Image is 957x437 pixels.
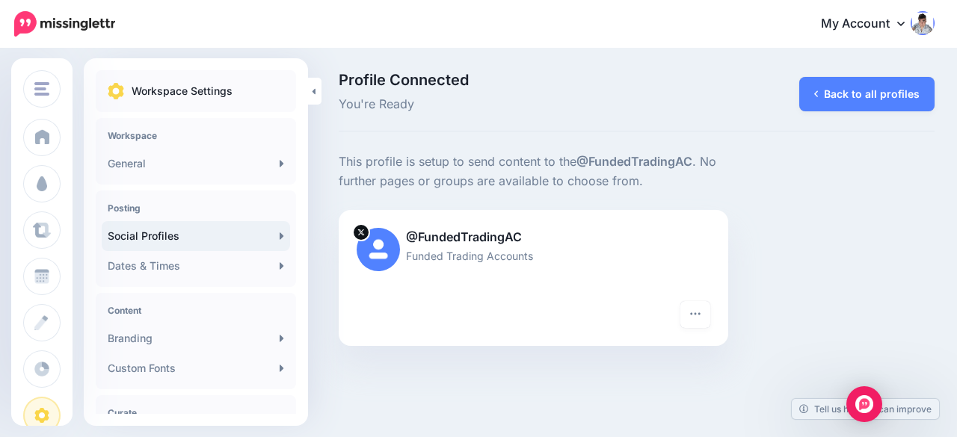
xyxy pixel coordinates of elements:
img: user_default_image.png [357,228,400,271]
a: Branding [102,323,290,353]
p: Funded Trading Accounts [357,247,710,264]
h4: Curate [108,407,284,418]
img: settings.png [108,83,124,99]
a: My Account [806,6,935,43]
b: @FundedTradingAC [576,154,692,169]
a: Back to all profiles [799,77,935,111]
div: Open Intercom Messenger [846,386,882,422]
a: Tell us how we can improve [792,399,939,419]
img: Missinglettr [14,11,115,37]
a: Custom Fonts [102,353,290,383]
a: Social Profiles [102,221,290,251]
span: You're Ready [339,95,728,114]
p: Workspace Settings [132,82,233,100]
img: menu.png [34,82,49,96]
a: General [102,149,290,179]
span: Profile Connected [339,72,728,87]
p: @FundedTradingAC [357,228,710,247]
p: This profile is setup to send content to the . No further pages or groups are available to choose... [339,152,728,191]
h4: Content [108,305,284,316]
h4: Posting [108,202,284,214]
a: Dates & Times [102,251,290,281]
h4: Workspace [108,130,284,141]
